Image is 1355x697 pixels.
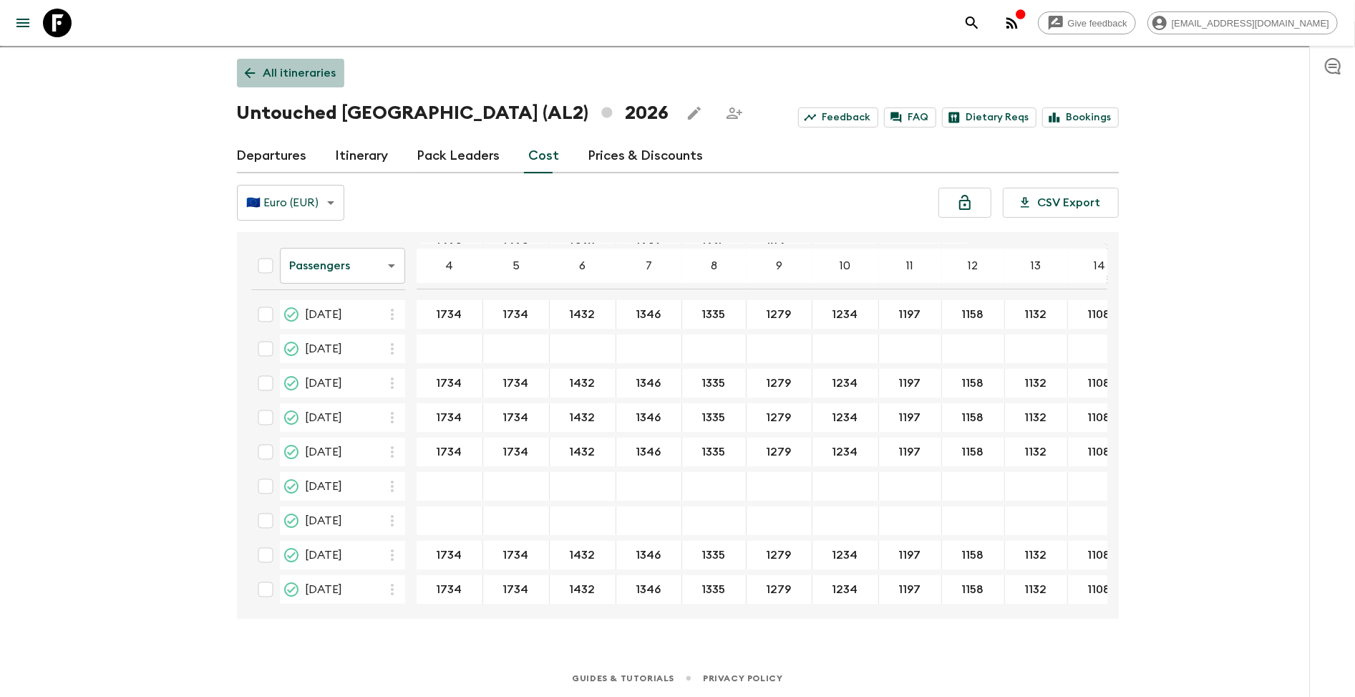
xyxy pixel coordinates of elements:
[550,575,616,604] div: 23 Aug 2026; 6
[882,575,938,604] button: 1197
[815,438,875,466] button: 1234
[685,369,743,398] button: 1335
[486,369,546,398] button: 1734
[1071,438,1128,466] button: 1108
[306,478,343,495] span: [DATE]
[616,506,682,535] div: 26 Jul 2026; 7
[483,335,550,363] div: 14 Jun 2026; 5
[283,581,300,598] svg: Proposed
[306,306,343,323] span: [DATE]
[1008,403,1064,432] button: 1132
[306,547,343,564] span: [DATE]
[550,541,616,569] div: 09 Aug 2026; 6
[945,369,1001,398] button: 1158
[283,306,300,323] svg: On Sale
[553,541,613,569] button: 1432
[550,335,616,363] div: 14 Jun 2026; 6
[417,369,483,398] div: 21 Jun 2026; 4
[306,581,343,598] span: [DATE]
[550,300,616,329] div: 07 Jun 2026; 6
[815,541,875,569] button: 1234
[815,369,875,398] button: 1234
[486,403,546,432] button: 1734
[446,257,454,274] p: 4
[1068,335,1132,363] div: 14 Jun 2026; 14
[486,541,546,569] button: 1734
[879,472,942,501] div: 19 Jul 2026; 11
[619,575,679,604] button: 1346
[550,506,616,535] div: 26 Jul 2026; 6
[306,340,343,357] span: [DATE]
[1071,300,1128,329] button: 1108
[1068,369,1132,398] div: 21 Jun 2026; 14
[1094,257,1105,274] p: 14
[417,438,483,466] div: 12 Jul 2026; 4
[882,403,938,432] button: 1197
[1008,575,1064,604] button: 1132
[879,575,942,604] div: 23 Aug 2026; 11
[749,541,809,569] button: 1279
[879,438,942,466] div: 12 Jul 2026; 11
[417,335,483,363] div: 14 Jun 2026; 4
[942,369,1005,398] div: 21 Jun 2026; 12
[682,472,747,501] div: 19 Jul 2026; 8
[945,438,1001,466] button: 1158
[553,403,613,432] button: 1432
[306,512,343,529] span: [DATE]
[812,472,879,501] div: 19 Jul 2026; 10
[685,403,743,432] button: 1335
[283,478,300,495] svg: Proposed
[882,300,938,329] button: 1197
[619,300,679,329] button: 1346
[1068,403,1132,432] div: 02 Jul 2026; 14
[1068,541,1132,569] div: 09 Aug 2026; 14
[747,335,812,363] div: 14 Jun 2026; 9
[483,541,550,569] div: 09 Aug 2026; 5
[942,575,1005,604] div: 23 Aug 2026; 12
[1031,257,1041,274] p: 13
[711,257,717,274] p: 8
[879,541,942,569] div: 09 Aug 2026; 11
[747,300,812,329] div: 07 Jun 2026; 9
[747,575,812,604] div: 23 Aug 2026; 9
[749,403,809,432] button: 1279
[1038,11,1136,34] a: Give feedback
[553,438,613,466] button: 1432
[1068,300,1132,329] div: 07 Jun 2026; 14
[942,335,1005,363] div: 14 Jun 2026; 12
[283,547,300,564] svg: On Sale
[942,438,1005,466] div: 12 Jul 2026; 12
[306,443,343,461] span: [DATE]
[283,512,300,529] svg: Proposed
[616,541,682,569] div: 09 Aug 2026; 7
[879,300,942,329] div: 07 Jun 2026; 11
[812,575,879,604] div: 23 Aug 2026; 10
[572,670,674,686] a: Guides & Tutorials
[283,340,300,357] svg: Proposed
[749,300,809,329] button: 1279
[553,300,613,329] button: 1432
[749,575,809,604] button: 1279
[513,257,520,274] p: 5
[1005,335,1068,363] div: 14 Jun 2026; 13
[283,443,300,461] svg: On Sale
[685,541,743,569] button: 1335
[619,541,679,569] button: 1346
[419,438,480,466] button: 1734
[283,375,300,392] svg: Proposed
[1008,438,1064,466] button: 1132
[417,403,483,432] div: 02 Jul 2026; 4
[1003,188,1119,218] button: CSV Export
[486,575,546,604] button: 1734
[776,257,782,274] p: 9
[958,9,986,37] button: search adventures
[1068,506,1132,535] div: 26 Jul 2026; 14
[619,438,679,466] button: 1346
[417,541,483,569] div: 09 Aug 2026; 4
[815,300,875,329] button: 1234
[682,300,747,329] div: 07 Jun 2026; 8
[417,139,500,173] a: Pack Leaders
[942,506,1005,535] div: 26 Jul 2026; 12
[682,369,747,398] div: 21 Jun 2026; 8
[945,300,1001,329] button: 1158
